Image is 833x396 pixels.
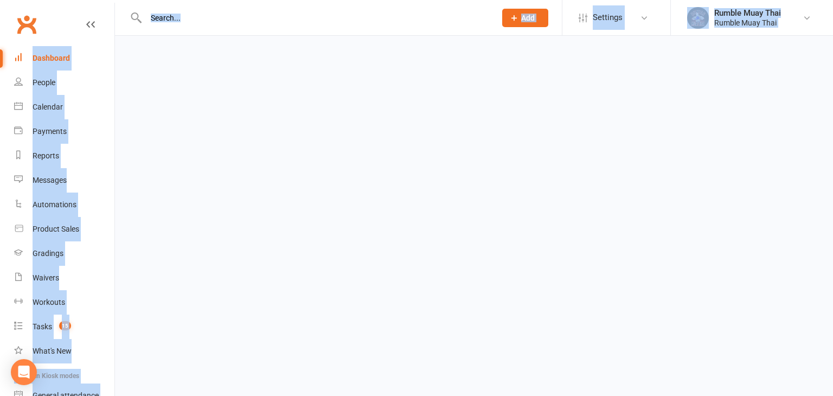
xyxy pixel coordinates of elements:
[14,315,114,339] a: Tasks 15
[33,176,67,184] div: Messages
[143,10,488,25] input: Search...
[14,71,114,95] a: People
[59,321,71,330] span: 15
[14,144,114,168] a: Reports
[33,249,63,258] div: Gradings
[33,298,65,306] div: Workouts
[502,9,548,27] button: Add
[33,78,55,87] div: People
[687,7,709,29] img: thumb_image1688088946.png
[33,322,52,331] div: Tasks
[13,11,40,38] a: Clubworx
[14,290,114,315] a: Workouts
[11,359,37,385] div: Open Intercom Messenger
[14,266,114,290] a: Waivers
[33,127,67,136] div: Payments
[593,5,623,30] span: Settings
[33,273,59,282] div: Waivers
[14,193,114,217] a: Automations
[14,339,114,363] a: What's New
[33,225,79,233] div: Product Sales
[14,217,114,241] a: Product Sales
[521,14,535,22] span: Add
[14,241,114,266] a: Gradings
[14,168,114,193] a: Messages
[714,18,781,28] div: Rumble Muay Thai
[33,151,59,160] div: Reports
[33,347,72,355] div: What's New
[714,8,781,18] div: Rumble Muay Thai
[14,46,114,71] a: Dashboard
[33,54,70,62] div: Dashboard
[33,103,63,111] div: Calendar
[14,119,114,144] a: Payments
[14,95,114,119] a: Calendar
[33,200,76,209] div: Automations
